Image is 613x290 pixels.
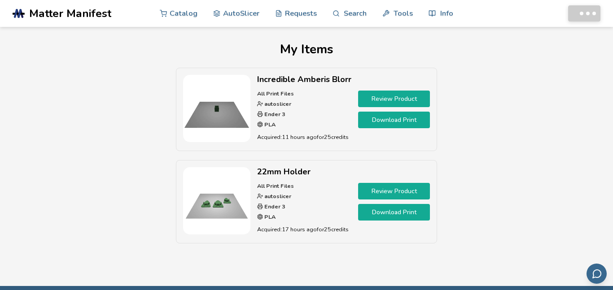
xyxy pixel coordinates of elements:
img: 22mm Holder [183,167,250,234]
h2: Incredible Amberis Blorr [257,75,351,84]
img: Incredible Amberis Blorr [183,75,250,142]
span: Matter Manifest [29,7,111,20]
strong: Ender 3 [263,203,285,210]
p: Acquired: 11 hours ago for 25 credits [257,132,351,142]
a: Review Product [358,91,430,107]
h1: My Items [13,42,600,56]
strong: autoslicer [263,192,291,200]
strong: autoslicer [263,100,291,108]
strong: Ender 3 [263,110,285,118]
strong: All Print Files [257,90,294,97]
p: Acquired: 17 hours ago for 25 credits [257,225,351,234]
strong: All Print Files [257,182,294,190]
a: Download Print [358,112,430,128]
a: Review Product [358,183,430,199]
strong: PLA [263,213,276,221]
a: Download Print [358,204,430,221]
strong: PLA [263,121,276,128]
button: Send feedback via email [587,264,607,284]
h2: 22mm Holder [257,167,351,177]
